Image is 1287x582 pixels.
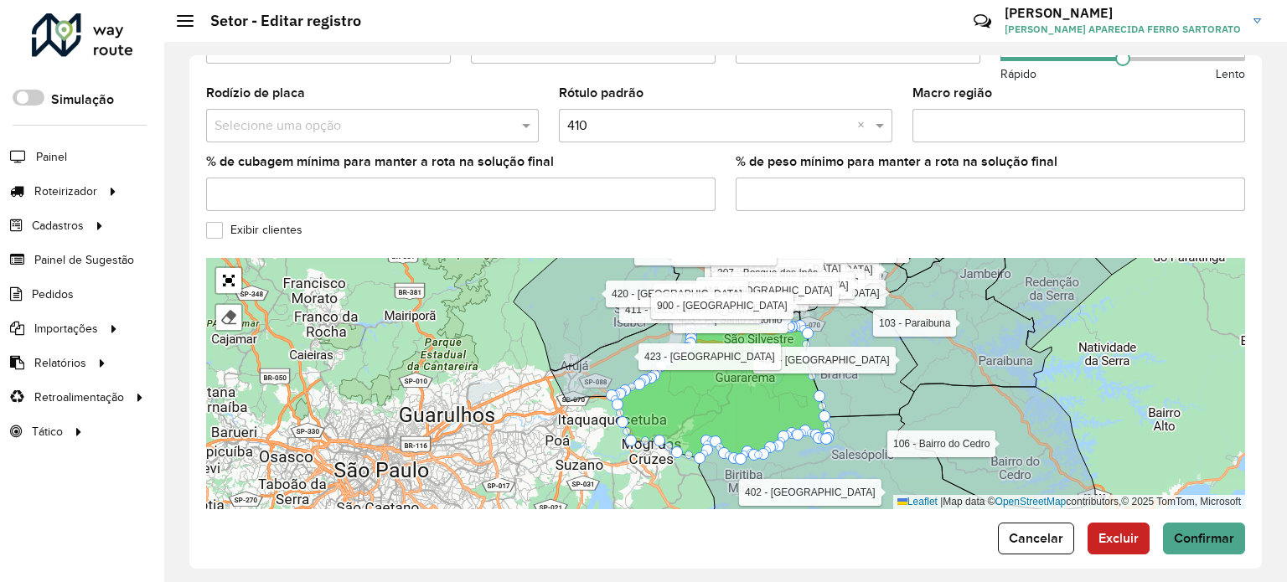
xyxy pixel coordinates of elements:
span: Tático [32,423,63,440]
a: Abrir mapa em tela cheia [216,268,241,293]
span: Rápido [1000,65,1036,83]
span: Painel [36,148,67,166]
span: Lento [1216,65,1245,83]
h2: Setor - Editar registro [194,12,361,30]
label: Macro região [912,83,992,103]
label: Rodízio de placa [206,83,305,103]
button: Confirmar [1163,523,1245,554]
span: Clear all [857,116,871,136]
h3: [PERSON_NAME] [1005,5,1241,21]
span: Relatórios [34,354,86,372]
span: Painel de Sugestão [34,251,134,269]
span: | [940,496,943,507]
span: Cadastros [32,217,84,234]
label: % de cubagem mínima para manter a rota na solução final [206,152,554,172]
span: Retroalimentação [34,389,124,406]
label: % de peso mínimo para manter a rota na solução final [736,152,1057,172]
img: Marker [793,260,814,282]
span: [PERSON_NAME] APARECIDA FERRO SARTORATO [1005,22,1241,37]
span: Excluir [1098,531,1139,545]
div: Remover camada(s) [216,305,241,330]
a: OpenStreetMap [995,496,1067,507]
button: Cancelar [998,523,1074,554]
span: Pedidos [32,286,74,303]
a: Leaflet [897,496,938,507]
button: Excluir [1088,523,1150,554]
div: Map data © contributors,© 2025 TomTom, Microsoft [893,495,1245,509]
label: Exibir clientes [206,221,302,239]
span: Importações [34,320,98,337]
label: Rótulo padrão [559,83,643,103]
span: Confirmar [1174,531,1234,545]
span: Cancelar [1009,531,1063,545]
label: Simulação [51,90,114,110]
span: Roteirizador [34,183,97,200]
a: Contato Rápido [964,3,1000,39]
img: Jacarei [773,295,795,317]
